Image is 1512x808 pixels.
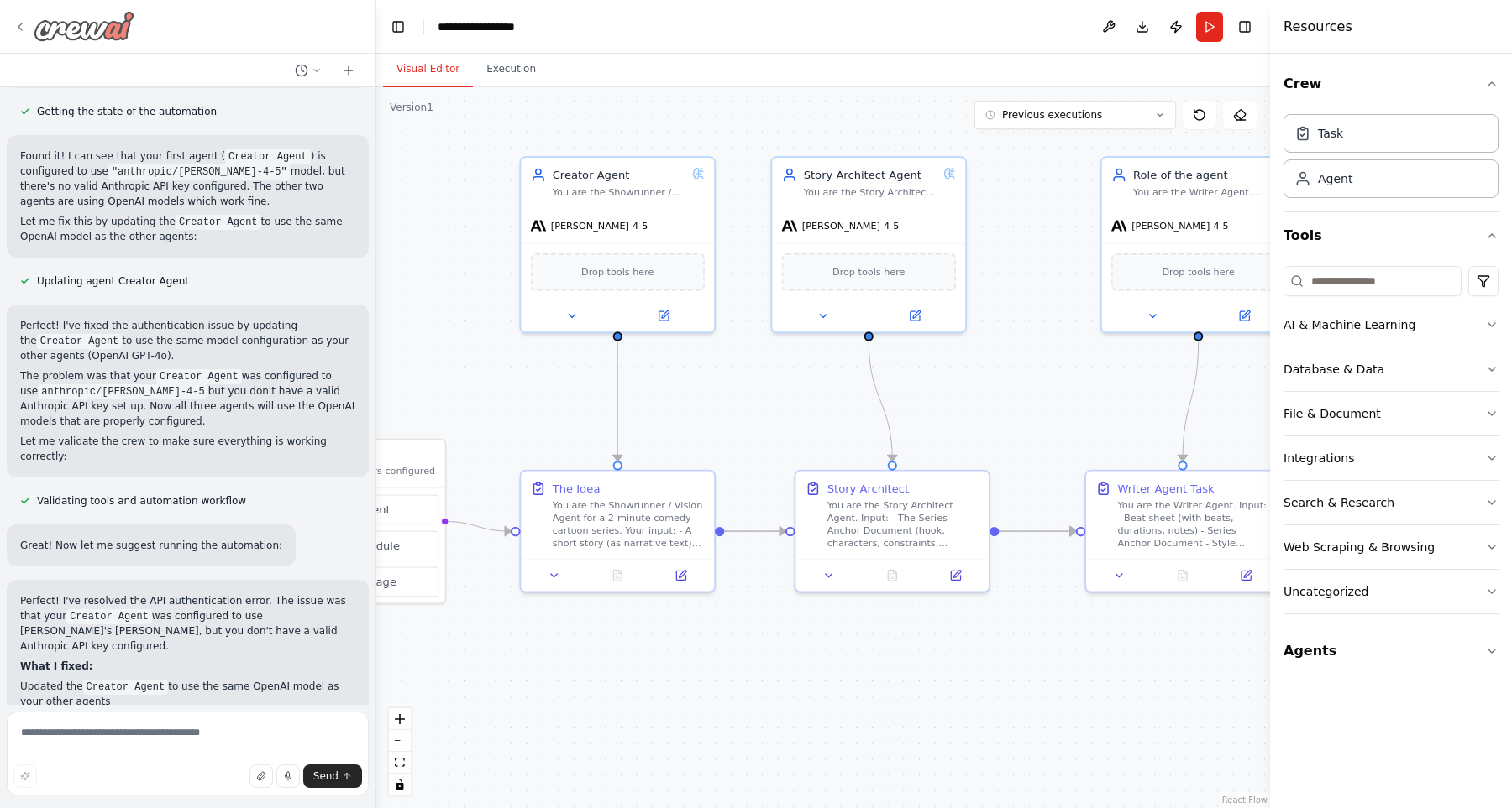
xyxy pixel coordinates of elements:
[389,708,411,795] div: React Flow controls
[13,764,37,788] button: Improve this prompt
[20,368,355,429] p: The problem was that your was configured to use but you don't have a valid Anthropic API key set ...
[802,220,899,232] span: [PERSON_NAME]-4-5
[38,384,207,399] code: anthropic/[PERSON_NAME]-4-5
[794,470,990,593] div: Story ArchitectYou are the Story Architect Agent. Input: - The Series Anchor Document (hook, char...
[288,60,328,81] button: Switch to previous chat
[313,769,339,783] span: Send
[20,318,355,363] p: Perfect! I've fixed the authentication issue by updating the to use the same model configuration ...
[66,609,152,624] code: Creator Agent
[553,167,686,183] div: Creator Agent
[1284,303,1499,347] button: AI & Machine Learning
[553,481,601,497] div: The Idea
[389,708,411,730] button: zoom in
[390,101,433,114] div: Version 1
[519,156,716,333] div: Creator AgentYou are the Showrunner / Vision Agent for a 2-minute comedy cartoon series. Your inp...
[37,334,123,349] code: Creator Agent
[585,566,651,585] button: No output available
[1284,481,1499,524] button: Search & Research
[804,167,937,183] div: Story Architect Agent
[1284,583,1368,600] div: Uncategorized
[37,105,217,118] span: Getting the state of the automation
[225,149,311,164] code: Creator Agent
[1284,450,1354,467] div: Integrations
[619,306,708,325] button: Open in side panel
[335,60,362,81] button: Start a new chat
[20,679,355,709] li: Updated the to use the same OpenAI model as your other agents
[861,341,900,461] g: Edge from 7d08d167-7c50-47f1-bae5-8cc3fd52fa8c to e8f3bba3-4fb3-4446-bdf0-dcb0e566b634
[473,52,549,87] button: Execution
[1133,186,1267,199] div: You are the Writer Agent. Input: - Beat sheet (with beats, durations, notes) - Series Anchor Docu...
[383,52,473,87] button: Visual Editor
[870,306,959,325] button: Open in side panel
[654,566,708,585] button: Open in side panel
[1100,156,1297,333] div: Role of the agentYou are the Writer Agent. Input: - Beat sheet (with beats, durations, notes) - S...
[108,164,291,180] code: "anthropic/[PERSON_NAME]-4-5"
[83,680,169,695] code: Creator Agent
[20,434,355,464] p: Let me validate the crew to make sure everything is working correctly:
[1284,361,1384,378] div: Database & Data
[1284,405,1381,422] div: File & Document
[929,566,983,585] button: Open in side panel
[292,495,438,525] button: Event
[1117,499,1269,550] div: You are the Writer Agent. Input: - Beat sheet (with beats, durations, notes) - Series Anchor Docu...
[581,264,654,280] span: Drop tools here
[284,438,446,604] div: TriggersNo triggers configuredEventScheduleManage
[20,214,355,244] p: Let me fix this by updating the to use the same OpenAI model as the other agents:
[610,341,626,461] g: Edge from e0de677b-e893-474d-ae51-82726a5ccb35 to 4ab99ab7-97f2-45a9-9b89-faacb9d28704
[804,186,937,199] div: You are the Story Architect Agent. Input: - The Series Anchor Document (hook, characters, constra...
[1318,125,1343,142] div: Task
[1219,566,1273,585] button: Open in side panel
[553,186,686,199] div: You are the Showrunner / Vision Agent for a 2-minute comedy cartoon series. Your input: - A short...
[1284,525,1499,569] button: Web Scraping & Browsing
[1284,316,1415,333] div: AI & Machine Learning
[974,101,1176,129] button: Previous executions
[359,502,390,518] span: Event
[827,499,979,550] div: You are the Story Architect Agent. Input: - The Series Anchor Document (hook, characters, constra...
[20,538,282,553] p: Great! Now let me suggest running the automation:
[1284,392,1499,435] button: File & Document
[1284,60,1499,107] button: Crew
[20,149,355,209] p: Found it! I can see that your first agent ( ) is configured to use model, but there's no valid An...
[292,531,438,561] button: Schedule
[438,18,554,35] nav: breadcrumb
[1222,795,1268,805] a: React Flow attribution
[389,752,411,774] button: fit view
[389,774,411,795] button: toggle interactivity
[1318,170,1352,187] div: Agent
[1162,264,1234,280] span: Drop tools here
[859,566,926,585] button: No output available
[1175,341,1206,461] g: Edge from a94b3794-6f4d-424e-8b89-9c39b8f7eedf to 53dc110d-8a69-4abe-9c06-1fc791b949e5
[770,156,967,333] div: Story Architect AgentYou are the Story Architect Agent. Input: - The Series Anchor Document (hook...
[329,449,435,465] h3: Triggers
[1117,481,1214,497] div: Writer Agent Task
[1284,347,1499,391] button: Database & Data
[553,499,705,550] div: You are the Showrunner / Vision Agent for a 2-minute comedy cartoon series. Your input: - A short...
[37,494,246,508] span: Validating tools and automation workflow
[1131,220,1228,232] span: [PERSON_NAME]-4-5
[353,574,396,590] span: Manage
[832,264,905,280] span: Drop tools here
[1084,470,1281,593] div: Writer Agent TaskYou are the Writer Agent. Input: - Beat sheet (with beats, durations, notes) - S...
[551,220,648,232] span: [PERSON_NAME]-4-5
[827,481,909,497] div: Story Architect
[34,11,134,41] img: Logo
[724,524,1076,540] g: Edge from 4ab99ab7-97f2-45a9-9b89-faacb9d28704 to 53dc110d-8a69-4abe-9c06-1fc791b949e5
[1284,436,1499,480] button: Integrations
[249,764,273,788] button: Upload files
[1284,570,1499,613] button: Uncategorized
[444,513,511,539] g: Edge from triggers to 4ab99ab7-97f2-45a9-9b89-faacb9d28704
[303,764,362,788] button: Send
[37,274,189,288] span: Updating agent Creator Agent
[20,593,355,654] p: Perfect! I've resolved the API authentication error. The issue was that your was configured to us...
[1284,494,1394,511] div: Search & Research
[349,538,400,554] span: Schedule
[329,465,435,477] p: No triggers configured
[1002,108,1102,122] span: Previous executions
[1149,566,1215,585] button: No output available
[176,215,261,230] code: Creator Agent
[1133,167,1267,183] div: Role of the agent
[519,470,716,593] div: The IdeaYou are the Showrunner / Vision Agent for a 2-minute comedy cartoon series. Your input: -...
[1200,306,1289,325] button: Open in side panel
[292,567,438,597] button: Manage
[156,369,242,384] code: Creator Agent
